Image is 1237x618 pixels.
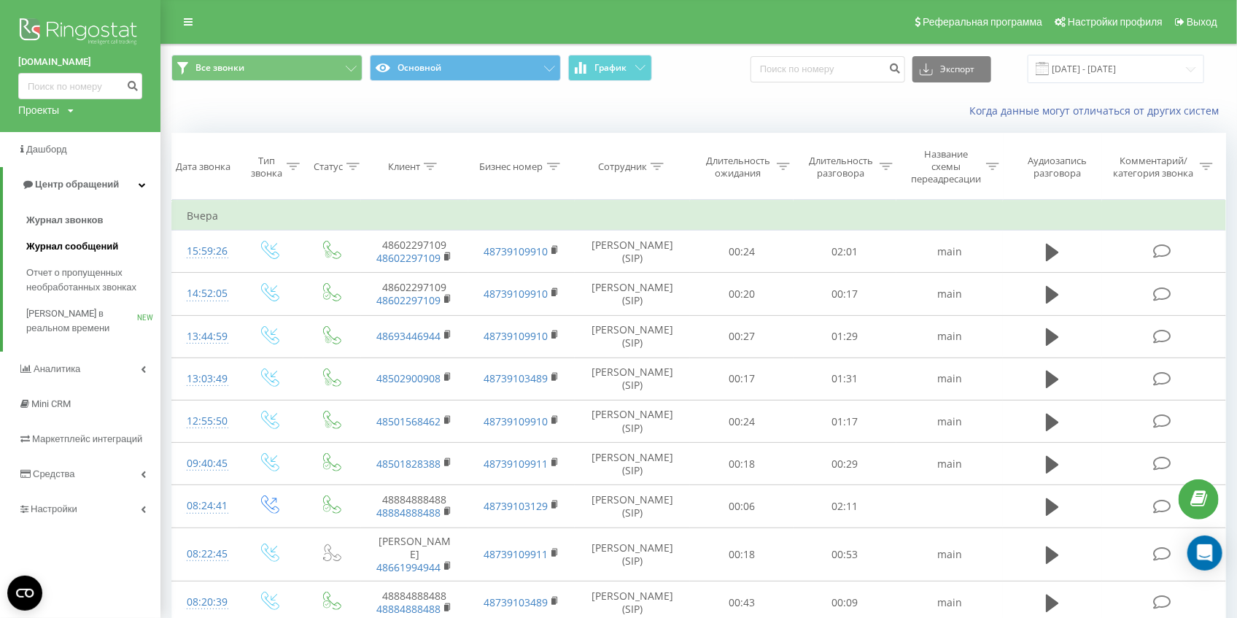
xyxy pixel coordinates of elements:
[187,449,223,478] div: 09:40:45
[26,306,137,336] span: [PERSON_NAME] в реальном времени
[35,179,119,190] span: Центр обращений
[34,363,80,374] span: Аналитика
[484,499,548,513] a: 48739103129
[31,398,71,409] span: Mini CRM
[171,55,362,81] button: Все звонки
[187,237,223,266] div: 15:59:26
[484,547,548,561] a: 48739109911
[794,358,896,400] td: 01:31
[33,468,75,479] span: Средства
[251,155,283,179] div: Тип звонка
[794,273,896,315] td: 00:17
[31,503,77,514] span: Настройки
[376,602,441,616] a: 48884888488
[18,103,59,117] div: Проекты
[1111,155,1196,179] div: Комментарий/категория звонка
[575,528,690,582] td: [PERSON_NAME] (SIP)
[690,528,793,582] td: 00:18
[484,457,548,471] a: 48739109911
[1016,155,1098,179] div: Аудиозапись разговора
[794,315,896,358] td: 01:29
[896,315,1004,358] td: main
[595,63,627,73] span: График
[18,15,142,51] img: Ringostat logo
[751,56,905,82] input: Поиск по номеру
[480,161,543,173] div: Бизнес номер
[690,401,793,443] td: 00:24
[969,104,1226,117] a: Когда данные могут отличаться от других систем
[575,443,690,485] td: [PERSON_NAME] (SIP)
[376,506,441,519] a: 48884888488
[484,371,548,385] a: 48739103489
[794,528,896,582] td: 00:53
[187,588,223,617] div: 08:20:39
[484,329,548,343] a: 48739109910
[896,231,1004,273] td: main
[896,358,1004,400] td: main
[690,443,793,485] td: 00:18
[484,414,548,428] a: 48739109910
[598,161,647,173] div: Сотрудник
[26,233,160,260] a: Журнал сообщений
[896,273,1004,315] td: main
[26,301,160,341] a: [PERSON_NAME] в реальном времениNEW
[376,371,441,385] a: 48502900908
[484,595,548,609] a: 48739103489
[187,407,223,436] div: 12:55:50
[376,329,441,343] a: 48693446944
[388,161,420,173] div: Клиент
[703,155,772,179] div: Длительность ожидания
[26,144,67,155] span: Дашборд
[912,56,991,82] button: Экспорт
[923,16,1042,28] span: Реферальная программа
[690,273,793,315] td: 00:20
[484,287,548,301] a: 48739109910
[376,560,441,574] a: 48661994944
[26,239,118,254] span: Журнал сообщений
[1187,536,1222,571] div: Open Intercom Messenger
[794,485,896,528] td: 02:11
[187,279,223,308] div: 14:52:05
[7,576,42,611] button: Open CMP widget
[690,358,793,400] td: 00:17
[690,231,793,273] td: 00:24
[376,414,441,428] a: 48501568462
[314,161,343,173] div: Статус
[896,401,1004,443] td: main
[807,155,876,179] div: Длительность разговора
[370,55,561,81] button: Основной
[376,251,441,265] a: 48602297109
[187,540,223,568] div: 08:22:45
[794,231,896,273] td: 02:01
[1068,16,1163,28] span: Настройки профиля
[361,231,468,273] td: 48602297109
[361,273,468,315] td: 48602297109
[1187,16,1217,28] span: Выход
[3,167,160,202] a: Центр обращений
[690,315,793,358] td: 00:27
[26,207,160,233] a: Журнал звонков
[26,260,160,301] a: Отчет о пропущенных необработанных звонках
[575,231,690,273] td: [PERSON_NAME] (SIP)
[690,485,793,528] td: 00:06
[575,358,690,400] td: [PERSON_NAME] (SIP)
[575,401,690,443] td: [PERSON_NAME] (SIP)
[896,443,1004,485] td: main
[794,443,896,485] td: 00:29
[26,213,103,228] span: Журнал звонков
[896,528,1004,582] td: main
[172,201,1226,231] td: Вчера
[187,492,223,520] div: 08:24:41
[575,273,690,315] td: [PERSON_NAME] (SIP)
[575,315,690,358] td: [PERSON_NAME] (SIP)
[195,62,244,74] span: Все звонки
[361,485,468,528] td: 48884888488
[484,244,548,258] a: 48739109910
[575,485,690,528] td: [PERSON_NAME] (SIP)
[187,322,223,351] div: 13:44:59
[176,161,230,173] div: Дата звонка
[794,401,896,443] td: 01:17
[18,73,142,99] input: Поиск по номеру
[376,293,441,307] a: 48602297109
[361,528,468,582] td: [PERSON_NAME]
